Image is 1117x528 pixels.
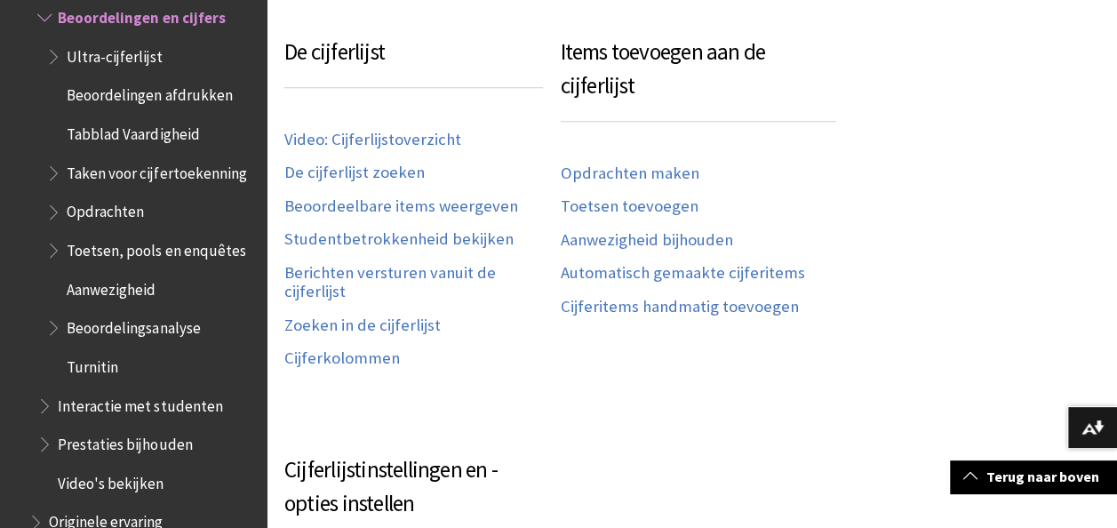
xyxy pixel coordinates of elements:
[284,348,400,369] a: Cijferkolommen
[67,236,245,260] span: Toetsen, pools en enquêtes
[58,3,225,27] span: Beoordelingen en cijfers
[561,196,698,217] a: Toetsen toevoegen
[284,36,543,88] h3: De cijferlijst
[67,352,118,376] span: Turnitin
[67,158,246,182] span: Taken voor cijfertoekenning
[561,263,805,284] a: Automatisch gemaakte cijferitems
[561,36,837,122] h3: Items toevoegen aan de cijferlijst
[561,230,733,251] a: Aanwezigheid bijhouden
[67,313,200,337] span: Beoordelingsanalyse
[67,275,156,299] span: Aanwezigheid
[67,197,144,221] span: Opdrachten
[284,316,441,336] a: Zoeken in de cijferlijst
[58,468,164,492] span: Video's bekijken
[284,130,461,150] a: Video: Cijferlijstoverzicht
[67,42,163,66] span: Ultra-cijferlijst
[284,163,425,183] a: De cijferlijst zoeken
[284,229,514,250] a: Studentbetrokkenheid bekijken
[67,81,232,105] span: Beoordelingen afdrukken
[561,297,799,317] a: Cijferitems handmatig toevoegen
[561,164,699,184] a: Opdrachten maken
[284,263,561,302] a: Berichten versturen vanuit de cijferlijst
[284,196,518,217] a: Beoordeelbare items weergeven
[58,429,192,453] span: Prestaties bijhouden
[950,460,1117,493] a: Terug naar boven
[67,119,199,143] span: Tabblad Vaardigheid
[58,391,222,415] span: Interactie met studenten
